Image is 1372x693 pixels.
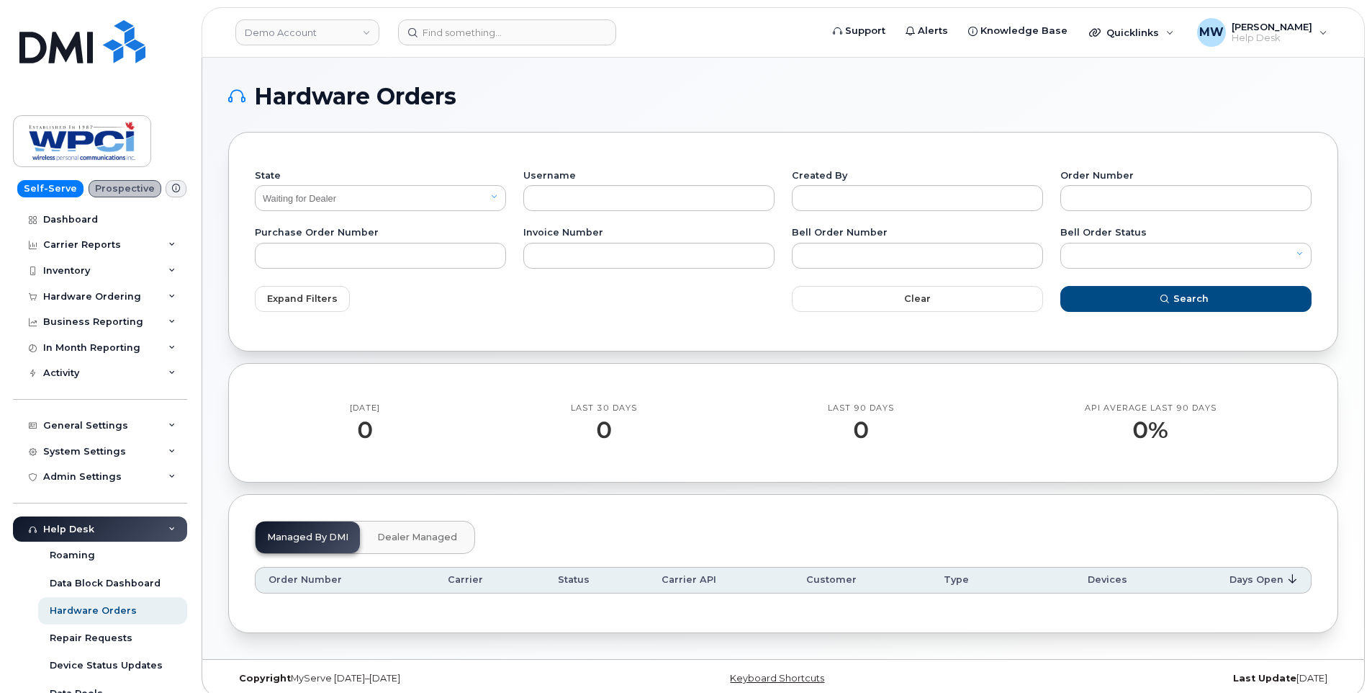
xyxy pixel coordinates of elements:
[828,403,894,414] div: Last 90 Days
[1060,286,1312,312] button: Search
[523,228,775,238] label: Invoice Number
[255,286,350,312] button: Expand Filters
[649,567,793,593] th: Carrier API
[968,673,1338,684] div: [DATE]
[931,567,1023,593] th: Type
[828,417,894,443] div: 0
[571,403,637,414] div: Last 30 Days
[228,673,598,684] div: MyServe [DATE]–[DATE]
[792,171,1043,181] label: Created By
[350,417,380,443] div: 0
[1173,292,1209,305] span: Search
[255,567,435,593] th: Order Number
[1023,567,1141,593] th: Devices
[239,673,291,684] strong: Copyright
[255,228,506,238] label: Purchase Order Number
[350,403,380,414] div: [DATE]
[377,532,457,543] span: Dealer Managed
[904,292,931,305] span: Clear
[792,228,1043,238] label: Bell Order Number
[1140,567,1312,593] th: Days Open
[792,286,1043,312] button: Clear
[545,567,649,593] th: Status
[228,84,1338,109] h1: Hardware Orders
[1060,228,1312,238] label: Bell Order Status
[1060,171,1312,181] label: Order Number
[1085,417,1217,443] div: 0%
[793,567,931,593] th: Customer
[435,567,545,593] th: Carrier
[255,171,506,181] label: State
[523,171,775,181] label: Username
[1233,673,1296,684] strong: Last Update
[267,292,338,305] span: Expand Filters
[571,417,637,443] div: 0
[730,673,824,684] a: Keyboard Shortcuts
[1085,403,1217,414] div: API Average last 90 days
